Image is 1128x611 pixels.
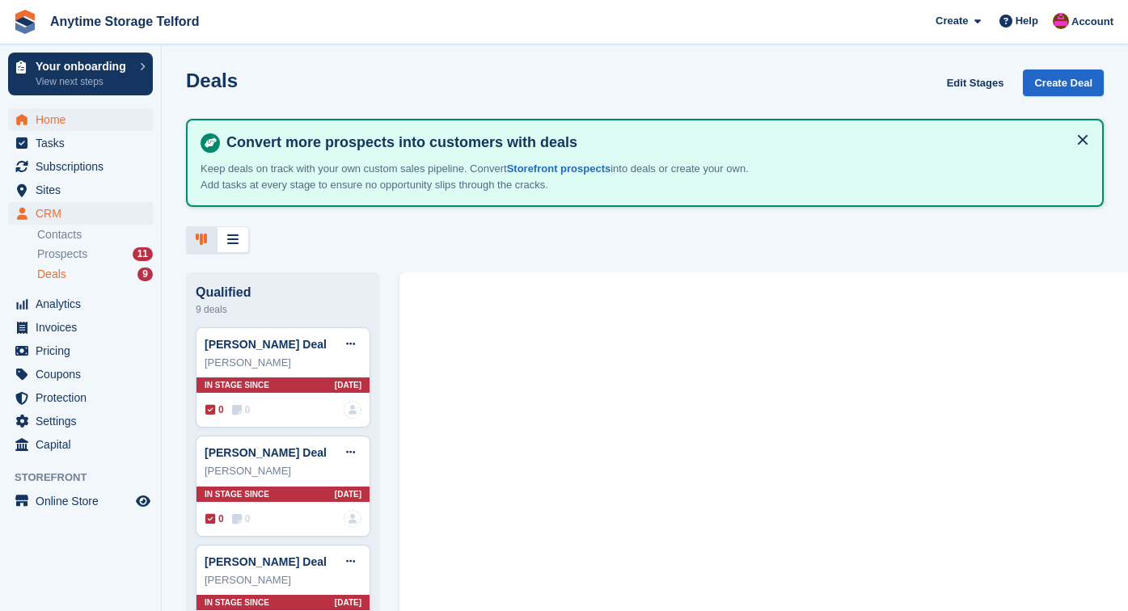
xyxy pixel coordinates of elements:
span: Storefront [15,470,161,486]
img: deal-assignee-blank [344,510,361,528]
a: Your onboarding View next steps [8,53,153,95]
span: In stage since [205,379,269,391]
span: Invoices [36,316,133,339]
h1: Deals [186,70,238,91]
a: [PERSON_NAME] Deal [205,555,327,568]
a: menu [8,293,153,315]
span: Sites [36,179,133,201]
a: menu [8,202,153,225]
a: Edit Stages [940,70,1011,96]
a: menu [8,155,153,178]
div: 9 [137,268,153,281]
span: Subscriptions [36,155,133,178]
a: menu [8,363,153,386]
div: [PERSON_NAME] [205,572,361,588]
span: 0 [205,402,224,417]
span: Create [936,13,968,29]
span: [DATE] [335,488,361,500]
a: Storefront prospects [507,162,611,175]
span: Coupons [36,363,133,386]
span: CRM [36,202,133,225]
p: Keep deals on track with your own custom sales pipeline. Convert into deals or create your own. A... [201,161,767,192]
span: 0 [232,402,251,417]
span: 0 [205,512,224,526]
a: menu [8,433,153,456]
a: menu [8,339,153,362]
span: Capital [36,433,133,456]
div: [PERSON_NAME] [205,463,361,479]
span: 0 [232,512,251,526]
p: View next steps [36,74,132,89]
a: Contacts [37,227,153,242]
div: 9 deals [196,300,370,319]
a: Anytime Storage Telford [44,8,206,35]
div: Qualified [196,285,370,300]
span: Online Store [36,490,133,512]
span: Prospects [37,247,87,262]
span: Help [1016,13,1038,29]
a: [PERSON_NAME] Deal [205,338,327,351]
img: Andrew Newall [1053,13,1069,29]
a: menu [8,316,153,339]
div: [PERSON_NAME] [205,355,361,371]
a: Create Deal [1023,70,1104,96]
a: menu [8,179,153,201]
a: menu [8,490,153,512]
span: Home [36,108,133,131]
span: Analytics [36,293,133,315]
span: Protection [36,386,133,409]
div: 11 [133,247,153,261]
span: Pricing [36,339,133,362]
a: Preview store [133,491,153,511]
span: Tasks [36,132,133,154]
span: Account [1071,14,1113,30]
img: stora-icon-8386f47178a22dfd0bd8f6a31ec36ba5ce8667c1dd55bd0f319d3a0aa187defe.svg [13,10,37,34]
a: menu [8,132,153,154]
a: [PERSON_NAME] Deal [205,446,327,459]
span: Settings [36,410,133,432]
span: Deals [37,267,66,282]
a: menu [8,108,153,131]
span: [DATE] [335,596,361,609]
a: Prospects 11 [37,246,153,263]
span: In stage since [205,488,269,500]
span: [DATE] [335,379,361,391]
p: Your onboarding [36,61,132,72]
span: In stage since [205,596,269,609]
h4: Convert more prospects into customers with deals [220,133,1089,152]
a: menu [8,386,153,409]
img: deal-assignee-blank [344,401,361,419]
a: Deals 9 [37,266,153,283]
a: menu [8,410,153,432]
